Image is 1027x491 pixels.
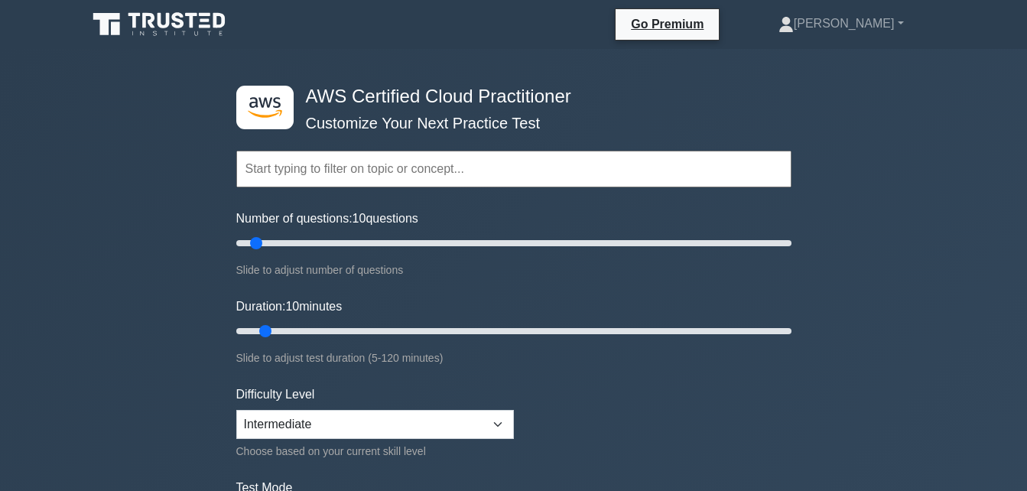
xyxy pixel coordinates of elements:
input: Start typing to filter on topic or concept... [236,151,791,187]
div: Choose based on your current skill level [236,442,514,460]
h4: AWS Certified Cloud Practitioner [300,86,717,108]
span: 10 [353,212,366,225]
label: Duration: minutes [236,298,343,316]
a: [PERSON_NAME] [742,8,941,39]
a: Go Premium [622,15,713,34]
span: 10 [285,300,299,313]
div: Slide to adjust test duration (5-120 minutes) [236,349,791,367]
div: Slide to adjust number of questions [236,261,791,279]
label: Number of questions: questions [236,210,418,228]
label: Difficulty Level [236,385,315,404]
